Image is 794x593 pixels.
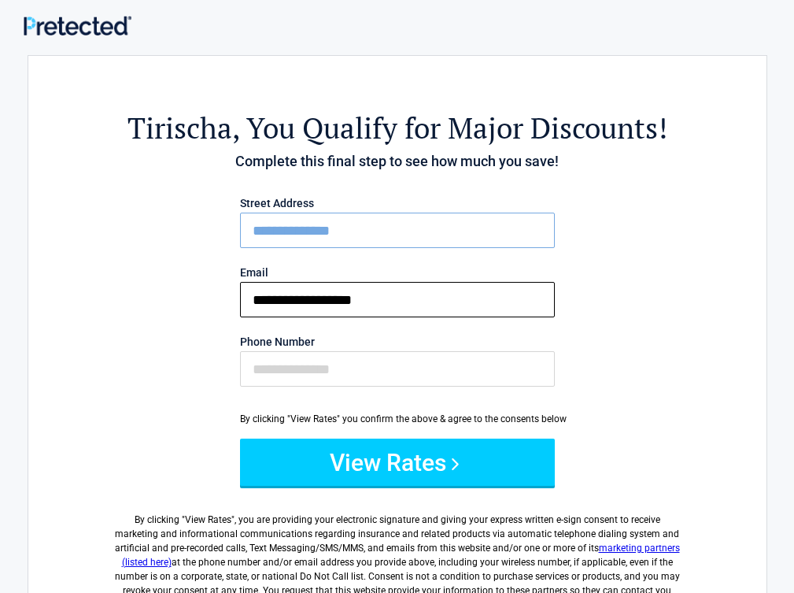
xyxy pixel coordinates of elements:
div: By clicking "View Rates" you confirm the above & agree to the consents below [240,412,555,426]
h4: Complete this final step to see how much you save! [115,151,680,172]
span: Tirischa [127,109,232,147]
label: Street Address [240,198,555,209]
span: View Rates [185,514,231,525]
button: View Rates [240,439,555,486]
h2: , You Qualify for Major Discounts! [115,109,680,147]
label: Email [240,267,555,278]
label: Phone Number [240,336,555,347]
img: Main Logo [24,16,131,35]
